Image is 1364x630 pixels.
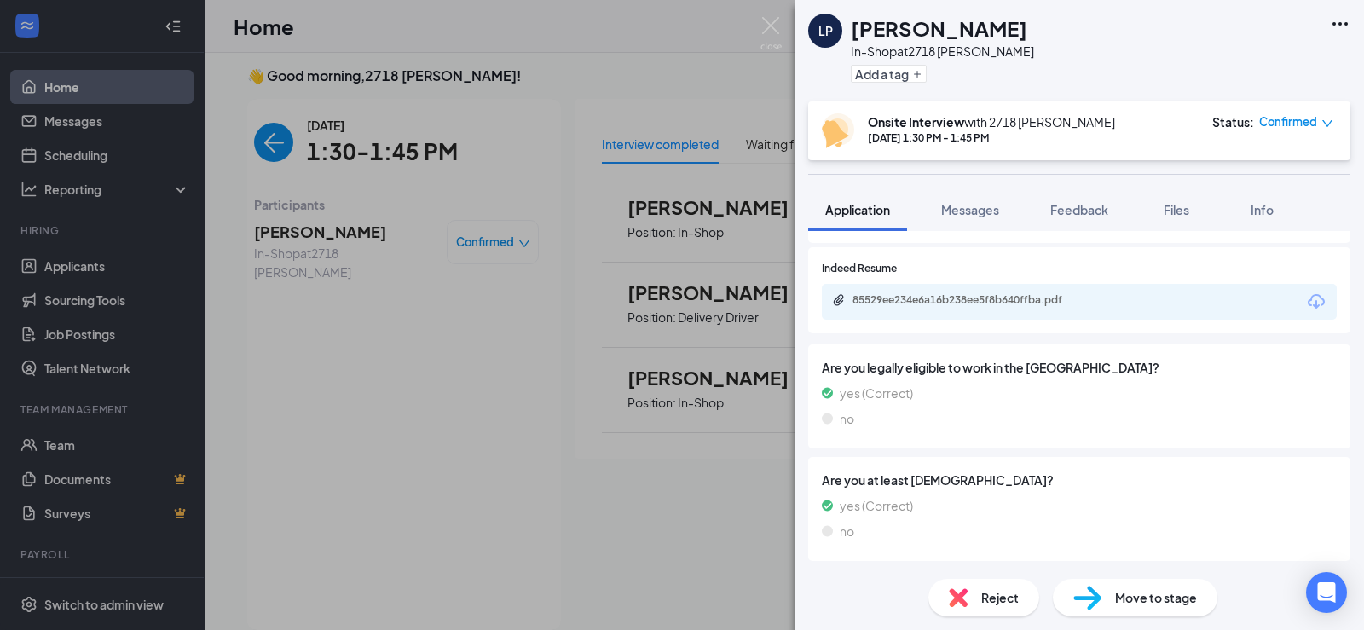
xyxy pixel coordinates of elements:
[840,409,854,428] span: no
[868,113,1115,130] div: with 2718 [PERSON_NAME]
[1330,14,1350,34] svg: Ellipses
[1115,588,1197,607] span: Move to stage
[1306,572,1347,613] div: Open Intercom Messenger
[1164,202,1189,217] span: Files
[1212,113,1254,130] div: Status :
[818,22,833,39] div: LP
[822,261,897,277] span: Indeed Resume
[912,69,922,79] svg: Plus
[851,65,927,83] button: PlusAdd a tag
[868,130,1115,145] div: [DATE] 1:30 PM - 1:45 PM
[1306,292,1326,312] svg: Download
[868,114,964,130] b: Onsite Interview
[822,471,1337,489] span: Are you at least [DEMOGRAPHIC_DATA]?
[851,43,1034,60] div: In-Shop at 2718 [PERSON_NAME]
[941,202,999,217] span: Messages
[840,496,913,515] span: yes (Correct)
[1251,202,1274,217] span: Info
[840,384,913,402] span: yes (Correct)
[981,588,1019,607] span: Reject
[1050,202,1108,217] span: Feedback
[840,522,854,540] span: no
[822,358,1337,377] span: Are you legally eligible to work in the [GEOGRAPHIC_DATA]?
[1321,118,1333,130] span: down
[832,293,1108,309] a: Paperclip85529ee234e6a16b238ee5f8b640ffba.pdf
[1259,113,1317,130] span: Confirmed
[852,293,1091,307] div: 85529ee234e6a16b238ee5f8b640ffba.pdf
[851,14,1027,43] h1: [PERSON_NAME]
[825,202,890,217] span: Application
[832,293,846,307] svg: Paperclip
